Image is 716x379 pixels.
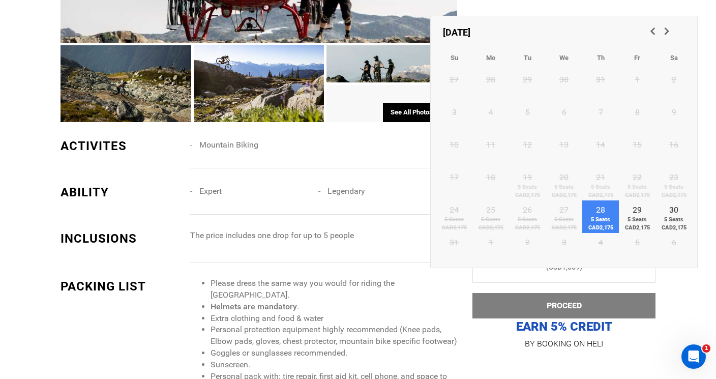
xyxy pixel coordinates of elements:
strong: Helmets are mandatory [211,302,297,311]
span: Expert [199,186,222,196]
th: Thursday [582,46,619,70]
a: 285 SeatsCAD2,175 [582,200,619,233]
span: Legendary [327,186,365,196]
span: Mountain Biking [199,140,258,150]
div: See All Photos [383,103,457,123]
th: Sunday [436,46,472,70]
p: The price includes one drop for up to 5 people [190,230,457,242]
li: Goggles or sunglasses recommended. [211,347,457,359]
th: Saturday [655,46,692,70]
div: ACTIVITES [61,137,183,155]
li: Personal protection equipment highly recommended (Knee pads, Elbow pads, gloves, chest protector,... [211,324,457,347]
a: Next [659,23,676,41]
li: Extra clothing and food & water [211,313,457,325]
p: BY BOOKING ON HELI [472,337,655,351]
th: Friday [619,46,655,70]
div: ABILITY [61,184,183,201]
th: Wednesday [546,46,582,70]
span: 5 Seats CAD2,175 [619,216,655,231]
th: Tuesday [509,46,546,70]
a: Previous [644,23,662,41]
li: Sunscreen. [211,359,457,371]
span: 5 Seats CAD2,175 [582,216,619,231]
a: 305 SeatsCAD2,175 [655,200,692,233]
li: . [211,301,457,313]
button: PROCEED [472,293,655,318]
span: 1 [702,344,710,353]
div: PACKING LIST [61,278,183,295]
th: Monday [472,46,509,70]
li: Please dress the same way you would for riding the [GEOGRAPHIC_DATA]. [211,278,457,301]
a: 295 SeatsCAD2,175 [619,200,655,233]
iframe: Intercom live chat [681,344,706,369]
div: INCLUSIONS [61,230,183,247]
span: 5 Seats CAD2,175 [655,216,692,231]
